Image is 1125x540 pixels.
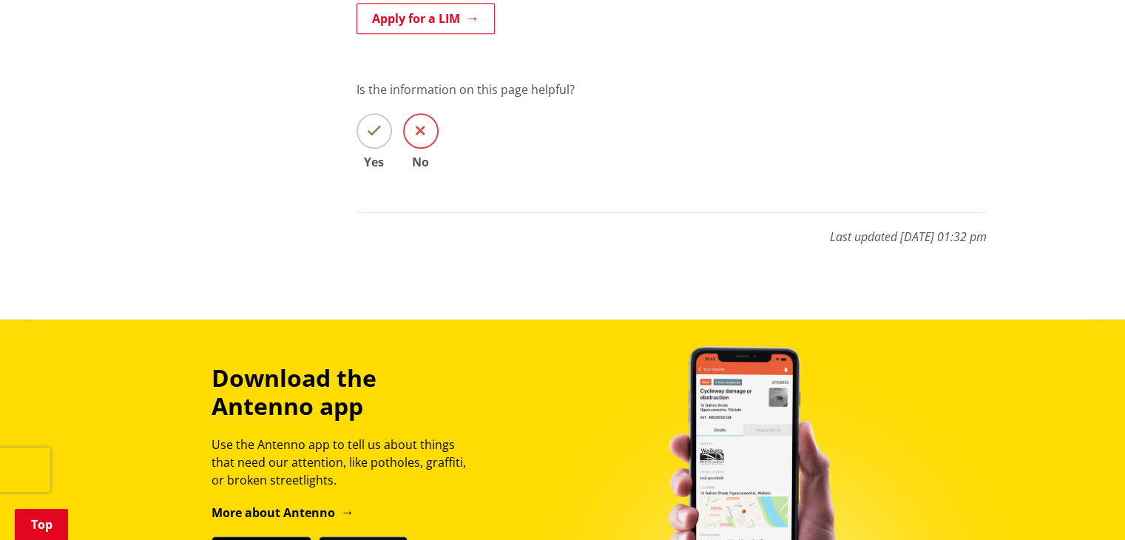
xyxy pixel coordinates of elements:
p: Is the information on this page helpful? [357,81,987,98]
iframe: Messenger Launcher [1057,478,1110,531]
a: More about Antenno [212,504,354,521]
span: Yes [357,156,392,168]
a: Top [15,509,68,540]
p: Use the Antenno app to tell us about things that need our attention, like potholes, graffiti, or ... [212,436,479,489]
p: Last updated [DATE] 01:32 pm [357,212,987,246]
span: No [403,156,439,168]
h3: Download the Antenno app [212,364,479,421]
a: Apply for a LIM [357,3,495,34]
